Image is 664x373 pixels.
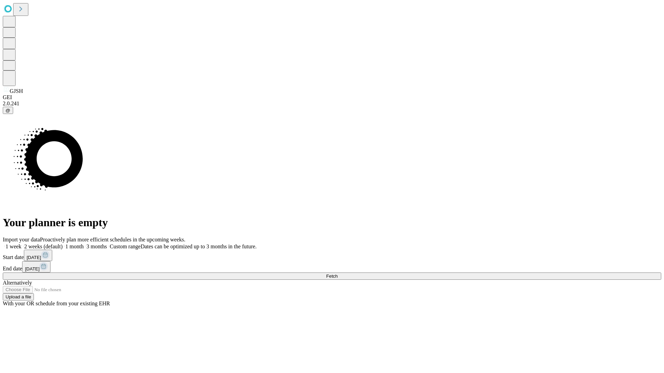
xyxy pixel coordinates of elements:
button: [DATE] [24,250,52,261]
span: Fetch [326,274,338,279]
span: With your OR schedule from your existing EHR [3,300,110,306]
span: 3 months [86,243,107,249]
div: 2.0.241 [3,101,661,107]
span: @ [6,108,10,113]
div: GEI [3,94,661,101]
button: @ [3,107,13,114]
h1: Your planner is empty [3,216,661,229]
span: Custom range [110,243,140,249]
span: Alternatively [3,280,32,286]
span: Dates can be optimized up to 3 months in the future. [141,243,257,249]
button: Fetch [3,272,661,280]
span: 1 week [6,243,21,249]
div: End date [3,261,661,272]
span: 1 month [65,243,84,249]
div: Start date [3,250,661,261]
span: [DATE] [25,266,39,271]
span: Import your data [3,237,40,242]
button: Upload a file [3,293,34,300]
span: 2 weeks (default) [24,243,63,249]
span: Proactively plan more efficient schedules in the upcoming weeks. [40,237,185,242]
span: GJSH [10,88,23,94]
span: [DATE] [27,255,41,260]
button: [DATE] [22,261,50,272]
